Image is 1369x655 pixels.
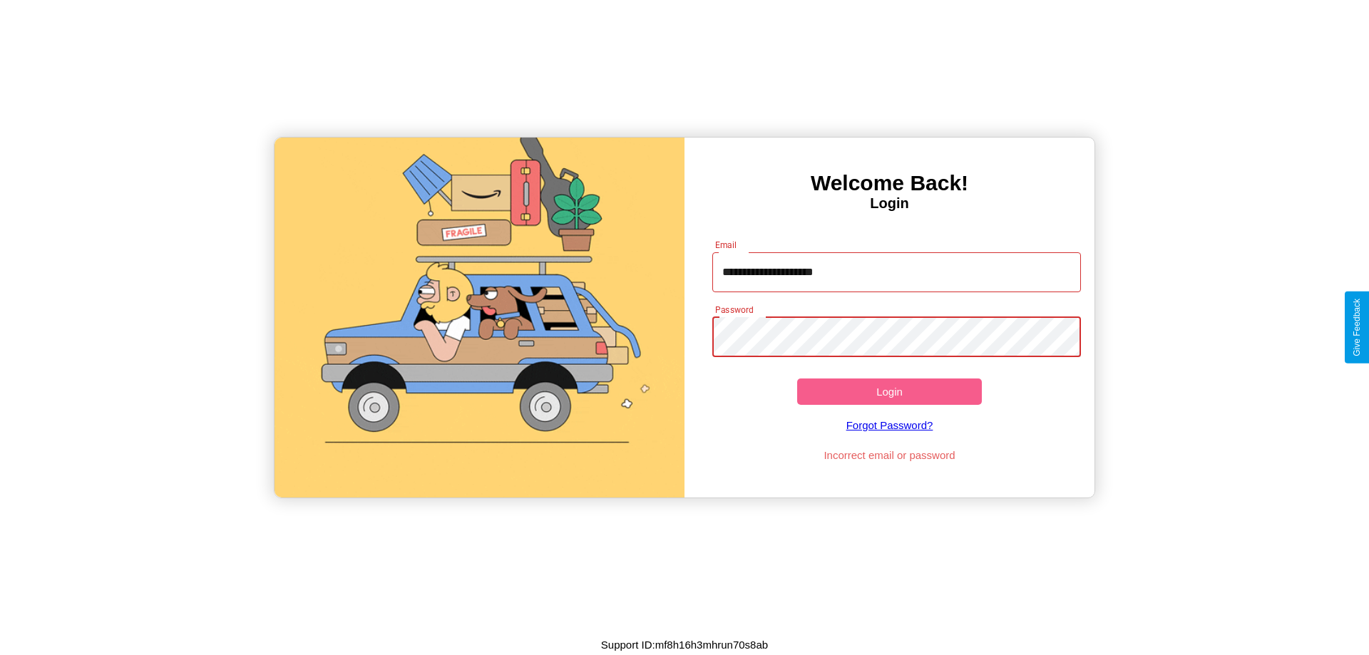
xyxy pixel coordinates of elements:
p: Incorrect email or password [705,445,1075,465]
label: Password [715,304,753,316]
div: Give Feedback [1352,299,1362,356]
h4: Login [684,195,1094,212]
button: Login [797,378,982,405]
a: Forgot Password? [705,405,1075,445]
img: gif [275,138,684,497]
p: Support ID: mf8h16h3mhrun70s8ab [601,635,768,654]
label: Email [715,239,737,251]
h3: Welcome Back! [684,171,1094,195]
